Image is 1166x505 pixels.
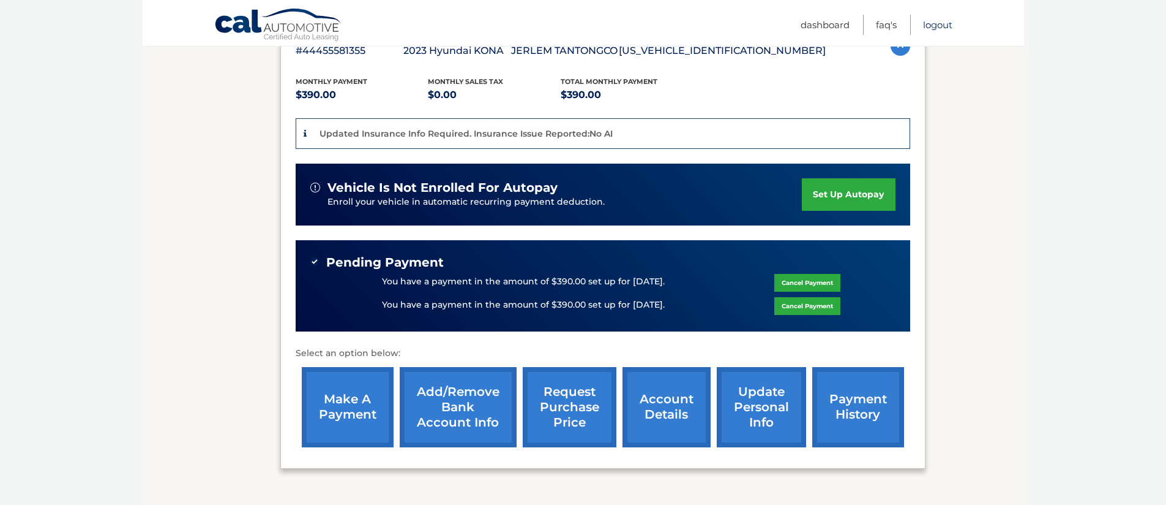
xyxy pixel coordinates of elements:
[774,274,840,292] a: Cancel Payment
[523,367,616,447] a: request purchase price
[717,367,806,447] a: update personal info
[403,42,511,59] p: 2023 Hyundai KONA
[923,15,952,35] a: Logout
[310,257,319,266] img: check-green.svg
[812,367,904,447] a: payment history
[801,15,850,35] a: Dashboard
[400,367,517,447] a: Add/Remove bank account info
[327,196,802,209] p: Enroll your vehicle in automatic recurring payment deduction.
[622,367,711,447] a: account details
[214,8,343,44] a: Cal Automotive
[774,297,840,315] a: Cancel Payment
[302,367,394,447] a: make a payment
[802,178,895,211] a: set up autopay
[296,42,403,59] p: #44455581355
[327,180,558,196] span: vehicle is not enrolled for autopay
[296,86,428,104] p: $390.00
[296,346,910,361] p: Select an option below:
[310,183,320,192] img: alert-white.svg
[382,275,665,289] p: You have a payment in the amount of $390.00 set up for [DATE].
[428,77,503,86] span: Monthly sales Tax
[382,298,665,312] p: You have a payment in the amount of $390.00 set up for [DATE].
[428,86,561,104] p: $0.00
[619,42,826,59] p: [US_VEHICLE_IDENTIFICATION_NUMBER]
[561,77,657,86] span: Total Monthly Payment
[561,86,693,104] p: $390.00
[326,255,444,270] span: Pending Payment
[876,15,897,35] a: FAQ's
[320,128,613,139] p: Updated Insurance Info Required. Insurance Issue Reported:No AI
[511,42,619,59] p: JERLEM TANTONGCO
[296,77,367,86] span: Monthly Payment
